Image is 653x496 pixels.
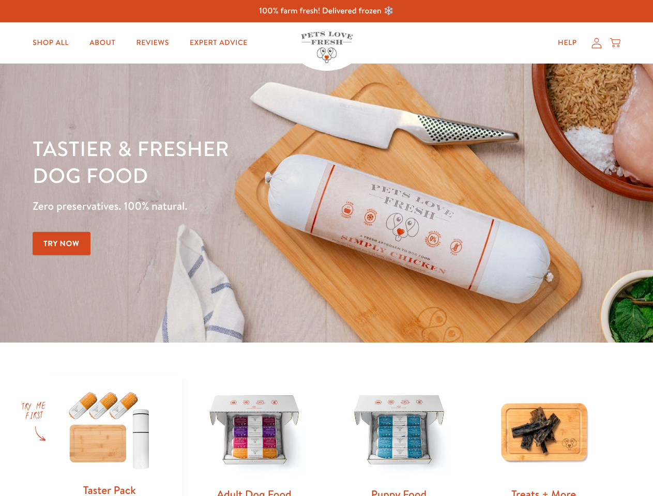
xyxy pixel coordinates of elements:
a: About [81,33,124,53]
a: Reviews [128,33,177,53]
a: Shop All [24,33,77,53]
h1: Tastier & fresher dog food [33,135,424,189]
a: Help [550,33,585,53]
img: Pets Love Fresh [301,32,353,63]
a: Try Now [33,232,90,255]
p: Zero preservatives. 100% natural. [33,197,424,215]
a: Expert Advice [181,33,256,53]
